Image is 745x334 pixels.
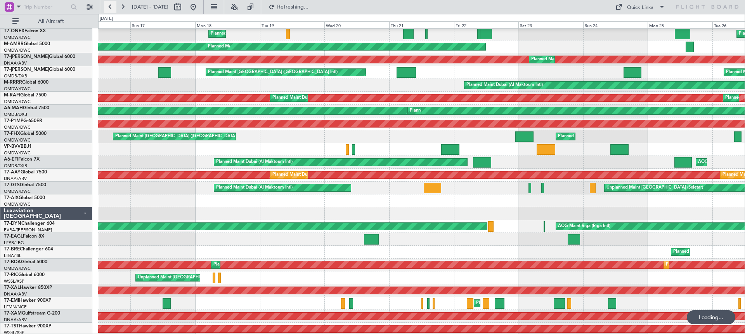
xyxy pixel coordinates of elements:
a: M-AMBRGlobal 5000 [4,42,50,46]
button: All Aircraft [9,15,84,28]
span: M-RAFI [4,93,20,98]
a: EVRA/[PERSON_NAME] [4,227,52,233]
a: OMDB/DXB [4,112,27,117]
div: Sun 24 [583,21,648,28]
a: T7-[PERSON_NAME]Global 6000 [4,67,75,72]
a: T7-EAGLFalcon 8X [4,234,44,239]
span: A6-EFI [4,157,18,162]
a: OMDW/DWC [4,124,31,130]
a: M-RRRRGlobal 6000 [4,80,49,85]
div: Planned Maint Dubai (Al Maktoum Intl) [272,92,349,104]
a: T7-P1MPG-650ER [4,119,42,123]
a: OMDW/DWC [4,150,31,156]
a: OMDW/DWC [4,35,31,40]
div: Planned Maint Dubai (Al Maktoum Intl) [666,259,742,271]
div: Thu 21 [389,21,454,28]
div: Planned Maint Dubai (Al Maktoum Intl) [272,169,349,181]
div: AOG Maint Riga (Riga Intl) [558,220,610,232]
span: T7-BRE [4,247,20,252]
div: Unplanned Maint [GEOGRAPHIC_DATA] (Seletar) [606,182,703,194]
span: T7-XAL [4,285,20,290]
span: T7-FHX [4,131,20,136]
span: T7-RIC [4,273,18,277]
a: OMDB/DXB [4,163,27,169]
span: T7-AAY [4,170,21,175]
div: Wed 20 [324,21,389,28]
div: Tue 19 [260,21,325,28]
span: T7-EAGL [4,234,23,239]
div: Planned Maint Dubai (Al Maktoum Intl) [216,182,293,194]
div: Quick Links [627,4,653,12]
div: Unplanned Maint [GEOGRAPHIC_DATA] (Seletar) [138,272,234,283]
span: All Aircraft [20,19,82,24]
input: Trip Number [24,1,68,13]
span: T7-XAM [4,311,22,316]
div: [DATE] [100,16,113,22]
a: OMDW/DWC [4,189,31,194]
div: Planned Maint [PERSON_NAME] [476,297,541,309]
span: M-AMBR [4,42,24,46]
div: Planned Maint [GEOGRAPHIC_DATA] ([GEOGRAPHIC_DATA] Intl) [410,105,539,117]
a: LTBA/ISL [4,253,21,259]
div: Mon 25 [648,21,712,28]
span: Refreshing... [277,4,309,10]
a: DNAA/ABV [4,60,27,66]
div: Sat 23 [518,21,583,28]
a: T7-AAYGlobal 7500 [4,170,47,175]
div: Planned Maint Dubai (Al Maktoum Intl) [531,54,608,65]
div: Planned Maint Dubai (Al Maktoum Intl) [213,259,290,271]
a: T7-AIXGlobal 5000 [4,196,45,200]
a: DNAA/ABV [4,291,27,297]
a: T7-TSTHawker 900XP [4,324,51,329]
a: OMDB/DXB [4,73,27,79]
a: OMDW/DWC [4,266,31,271]
a: T7-FHXGlobal 5000 [4,131,47,136]
a: OMDW/DWC [4,86,31,92]
span: T7-GTS [4,183,20,187]
div: Planned Maint Dubai (Al Maktoum Intl) [466,79,543,91]
a: T7-ONEXFalcon 8X [4,29,46,33]
span: A6-MAH [4,106,23,110]
div: Planned Maint [GEOGRAPHIC_DATA] ([GEOGRAPHIC_DATA]) [558,131,680,142]
div: Planned Maint Dubai (Al Maktoum Intl) [216,156,293,168]
button: Refreshing... [265,1,312,13]
a: A6-MAHGlobal 7500 [4,106,49,110]
a: T7-BDAGlobal 5000 [4,260,47,264]
div: Planned Maint [GEOGRAPHIC_DATA] ([GEOGRAPHIC_DATA][PERSON_NAME]) [115,131,273,142]
a: WSSL/XSP [4,278,24,284]
div: Planned Maint Dubai (Al Maktoum Intl) [208,41,284,52]
div: Fri 22 [454,21,519,28]
a: LFMN/NCE [4,304,27,310]
a: T7-[PERSON_NAME]Global 6000 [4,54,75,59]
a: T7-XALHawker 850XP [4,285,52,290]
span: T7-TST [4,324,19,329]
button: Quick Links [612,1,669,13]
a: T7-XAMGulfstream G-200 [4,311,60,316]
a: DNAA/ABV [4,317,27,323]
a: A6-EFIFalcon 7X [4,157,40,162]
span: T7-EMI [4,298,19,303]
span: T7-P1MP [4,119,23,123]
a: LFPB/LBG [4,240,24,246]
span: M-RRRR [4,80,22,85]
a: DNAA/ABV [4,176,27,182]
span: T7-[PERSON_NAME] [4,54,49,59]
span: [DATE] - [DATE] [132,3,168,10]
a: OMDW/DWC [4,201,31,207]
a: VP-BVVBBJ1 [4,144,32,149]
a: OMDW/DWC [4,137,31,143]
div: Planned Maint Geneva (Cointrin) [211,28,275,40]
a: OMDW/DWC [4,47,31,53]
span: VP-BVV [4,144,21,149]
a: T7-GTSGlobal 7500 [4,183,46,187]
span: T7-DYN [4,221,21,226]
span: T7-[PERSON_NAME] [4,67,49,72]
a: M-RAFIGlobal 7500 [4,93,47,98]
span: T7-AIX [4,196,19,200]
div: Sun 17 [130,21,195,28]
a: T7-EMIHawker 900XP [4,298,51,303]
div: Planned Maint [GEOGRAPHIC_DATA] ([GEOGRAPHIC_DATA] Intl) [208,66,338,78]
div: Mon 18 [195,21,260,28]
span: T7-ONEX [4,29,24,33]
div: Loading... [687,310,735,324]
